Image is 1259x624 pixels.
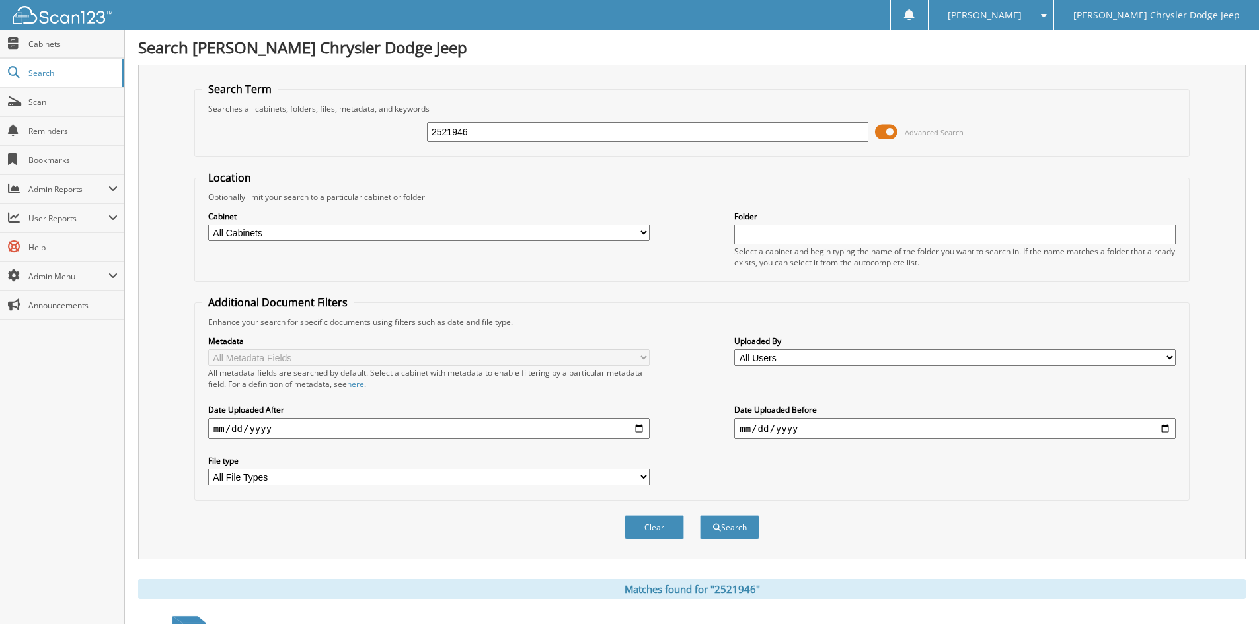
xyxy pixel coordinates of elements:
img: scan123-logo-white.svg [13,6,112,24]
span: Search [28,67,116,79]
input: end [734,418,1176,439]
input: start [208,418,650,439]
span: User Reports [28,213,108,224]
span: Admin Menu [28,271,108,282]
h1: Search [PERSON_NAME] Chrysler Dodge Jeep [138,36,1246,58]
span: Admin Reports [28,184,108,195]
legend: Additional Document Filters [202,295,354,310]
button: Search [700,515,759,539]
legend: Location [202,170,258,185]
span: [PERSON_NAME] Chrysler Dodge Jeep [1073,11,1240,19]
label: Folder [734,211,1176,222]
button: Clear [625,515,684,539]
label: Metadata [208,335,650,347]
div: Searches all cabinets, folders, files, metadata, and keywords [202,103,1182,114]
span: Announcements [28,300,118,311]
div: Select a cabinet and begin typing the name of the folder you want to search in. If the name match... [734,246,1176,268]
label: Cabinet [208,211,650,222]
span: Reminders [28,125,118,137]
label: Date Uploaded After [208,404,650,415]
div: All metadata fields are searched by default. Select a cabinet with metadata to enable filtering b... [208,367,650,390]
span: Help [28,242,118,253]
label: Uploaded By [734,335,1176,347]
span: Scan [28,96,118,108]
div: Enhance your search for specific documents using filters such as date and file type. [202,316,1182,328]
div: Optionally limit your search to a particular cabinet or folder [202,191,1182,203]
legend: Search Term [202,82,278,96]
label: Date Uploaded Before [734,404,1176,415]
span: Cabinets [28,38,118,50]
a: here [347,378,364,390]
span: Bookmarks [28,155,118,166]
div: Matches found for "2521946" [138,579,1246,599]
span: [PERSON_NAME] [948,11,1022,19]
label: File type [208,455,650,466]
span: Advanced Search [905,127,964,137]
